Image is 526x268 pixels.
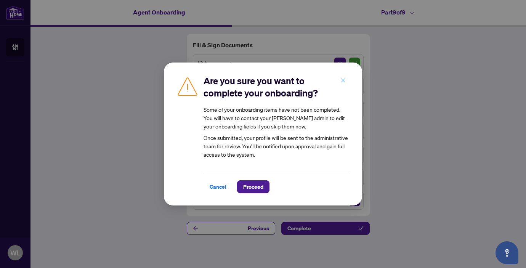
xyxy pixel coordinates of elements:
[237,180,269,193] button: Proceed
[204,105,350,130] div: Some of your onboarding items have not been completed. You will have to contact your [PERSON_NAME...
[176,75,199,98] img: Caution Icon
[210,181,226,193] span: Cancel
[204,180,233,193] button: Cancel
[243,181,263,193] span: Proceed
[204,105,350,159] article: Once submitted, your profile will be sent to the administrative team for review. You’ll be notifi...
[496,241,518,264] button: Open asap
[340,78,346,83] span: close
[204,75,350,99] h2: Are you sure you want to complete your onboarding?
